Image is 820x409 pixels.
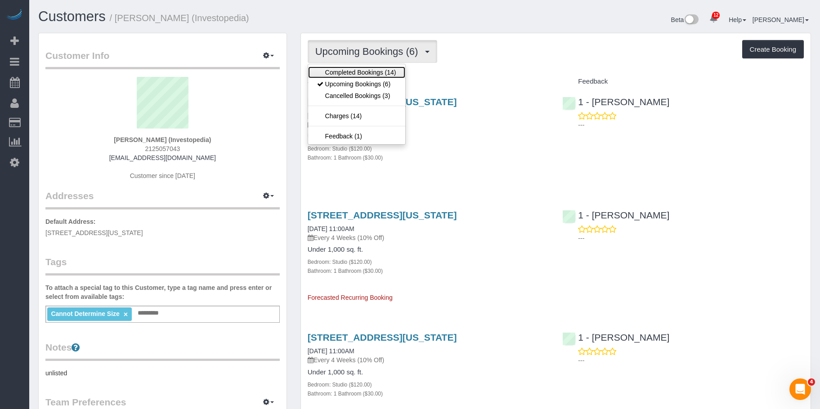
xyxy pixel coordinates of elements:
img: Automaid Logo [5,9,23,22]
iframe: Intercom live chat [789,378,811,400]
small: Bedroom: Studio ($120.00) [308,382,372,388]
a: Help [729,16,746,23]
p: Every 4 Weeks (10% Off) [308,233,549,242]
h4: Service [308,78,549,85]
a: [EMAIL_ADDRESS][DOMAIN_NAME] [109,154,216,161]
small: Bedroom: Studio ($120.00) [308,259,372,265]
h4: Feedback [562,78,804,85]
button: Create Booking [742,40,804,59]
a: Customers [38,9,106,24]
span: Customer since [DATE] [130,172,195,179]
p: Every 4 Weeks (10% Off) [308,356,549,365]
button: Upcoming Bookings (6) [308,40,438,63]
label: Default Address: [45,217,96,226]
a: Beta [671,16,699,23]
a: 1 - [PERSON_NAME] [562,97,669,107]
span: Forecasted Recurring Booking [308,294,393,301]
pre: unlisted [45,369,280,378]
legend: Tags [45,255,280,276]
h4: Under 1,000 sq. ft. [308,246,549,253]
small: Bathroom: 1 Bathroom ($30.00) [308,268,383,274]
span: 2125057043 [145,145,180,152]
p: --- [578,356,804,365]
a: Completed Bookings (14) [308,67,405,78]
a: Feedback (1) [308,130,405,142]
small: Bathroom: 1 Bathroom ($30.00) [308,391,383,397]
h4: Under 1,000 sq. ft. [308,369,549,376]
a: Upcoming Bookings (6) [308,78,405,90]
legend: Customer Info [45,49,280,69]
label: To attach a special tag to this Customer, type a tag name and press enter or select from availabl... [45,283,280,301]
a: 1 - [PERSON_NAME] [562,332,669,342]
a: 1 - [PERSON_NAME] [562,210,669,220]
small: Bathroom: 1 Bathroom ($30.00) [308,155,383,161]
img: New interface [684,14,699,26]
span: [STREET_ADDRESS][US_STATE] [45,229,143,236]
a: [DATE] 11:00AM [308,347,354,355]
a: [PERSON_NAME] [753,16,809,23]
strong: [PERSON_NAME] (Investopedia) [114,136,211,143]
span: Upcoming Bookings (6) [315,46,423,57]
a: Cancelled Bookings (3) [308,90,405,102]
a: 12 [705,9,722,29]
p: --- [578,120,804,129]
a: [DATE] 11:00AM [308,225,354,232]
small: Bedroom: Studio ($120.00) [308,146,372,152]
a: × [124,311,128,318]
small: / [PERSON_NAME] (Investopedia) [110,13,249,23]
a: Charges (14) [308,110,405,122]
a: [STREET_ADDRESS][US_STATE] [308,210,457,220]
span: 12 [712,12,720,19]
p: --- [578,234,804,243]
legend: Notes [45,341,280,361]
a: [STREET_ADDRESS][US_STATE] [308,332,457,342]
span: Cannot Determine Size [51,310,119,317]
span: 4 [808,378,815,386]
p: Every 4 Weeks (10% Off) [308,120,549,129]
h4: Under 1,000 sq. ft. [308,133,549,140]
